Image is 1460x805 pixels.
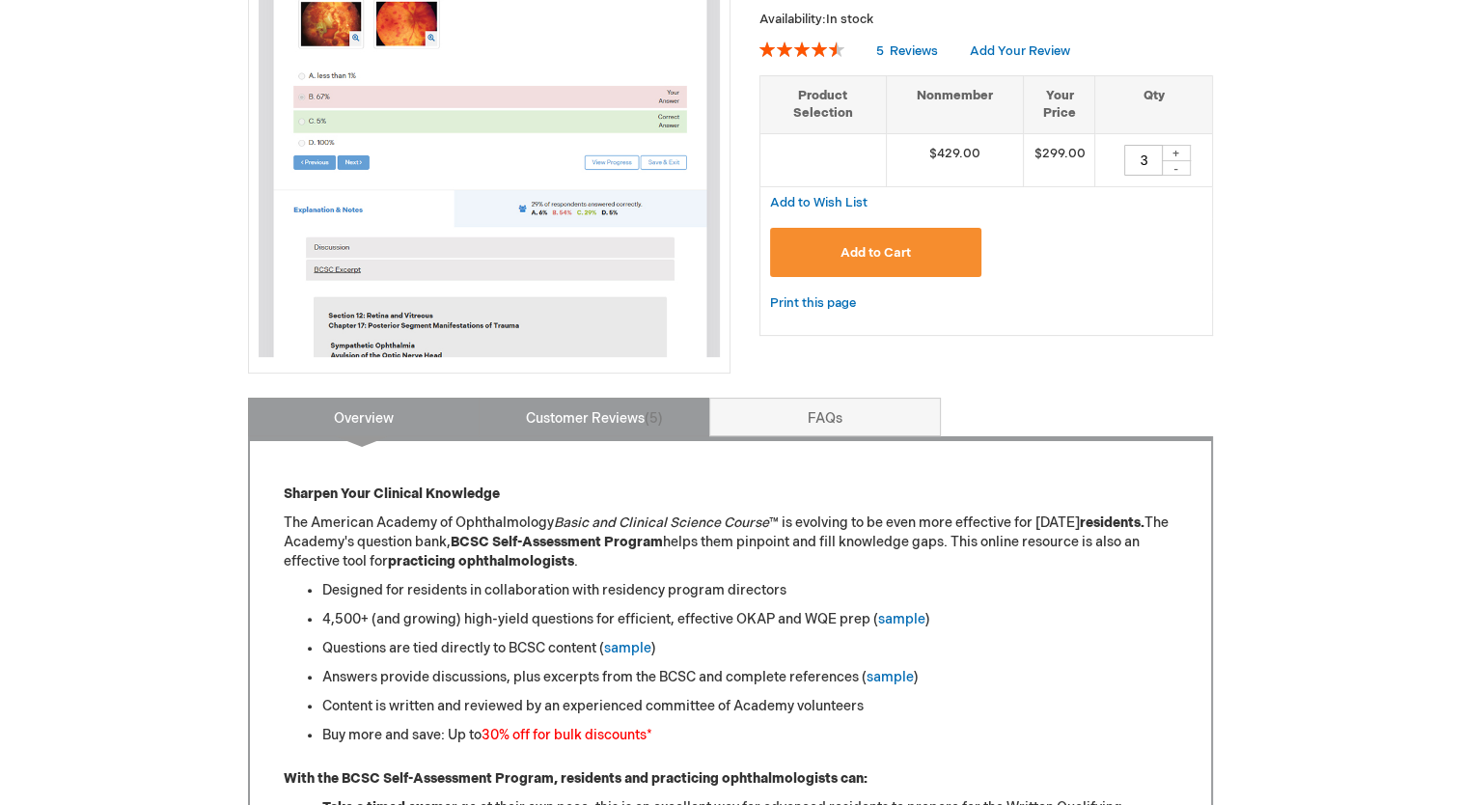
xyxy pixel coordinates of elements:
[867,669,914,685] a: sample
[284,486,500,502] strong: Sharpen Your Clinical Knowledge
[482,727,647,743] font: 30% off for bulk discounts
[826,12,873,27] span: In stock
[1162,160,1191,176] div: -
[1080,514,1144,531] strong: residents.
[970,43,1070,59] a: Add Your Review
[388,553,574,569] strong: practicing ophthalmologists
[604,640,651,656] a: sample
[1095,75,1212,133] th: Qty
[1162,145,1191,161] div: +
[770,228,982,277] button: Add to Cart
[322,639,1177,658] li: Questions are tied directly to BCSC content ( )
[248,398,480,436] a: Overview
[645,410,663,427] span: 5
[284,770,868,787] strong: With the BCSC Self-Assessment Program, residents and practicing ophthalmologists can:
[1024,75,1095,133] th: Your Price
[886,75,1024,133] th: Nonmember
[876,43,941,59] a: 5 Reviews
[322,726,1177,745] li: Buy more and save: Up to
[322,668,1177,687] li: Answers provide discussions, plus excerpts from the BCSC and complete references ( )
[322,581,1177,600] li: Designed for residents in collaboration with residency program directors
[1124,145,1163,176] input: Qty
[451,534,663,550] strong: BCSC Self-Assessment Program
[840,245,911,261] span: Add to Cart
[759,11,1213,29] p: Availability:
[479,398,710,436] a: Customer Reviews5
[886,133,1024,186] td: $429.00
[890,43,938,59] span: Reviews
[759,42,844,57] div: 92%
[322,697,1177,716] li: Content is written and reviewed by an experienced committee of Academy volunteers
[709,398,941,436] a: FAQs
[770,194,868,210] a: Add to Wish List
[878,611,925,627] a: sample
[322,610,1177,629] li: 4,500+ (and growing) high-yield questions for efficient, effective OKAP and WQE prep ( )
[770,195,868,210] span: Add to Wish List
[770,291,856,316] a: Print this page
[554,514,769,531] em: Basic and Clinical Science Course
[284,514,1177,571] p: The American Academy of Ophthalmology ™ is evolving to be even more effective for [DATE] The Acad...
[760,75,887,133] th: Product Selection
[876,43,884,59] span: 5
[1024,133,1095,186] td: $299.00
